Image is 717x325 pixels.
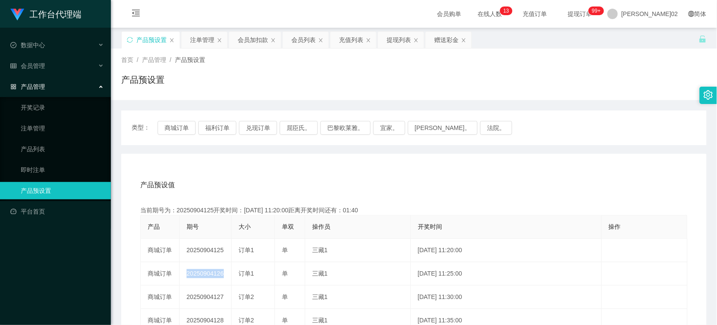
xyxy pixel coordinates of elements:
span: 订单2 [239,317,254,324]
a: 产品预设置 [21,182,104,199]
button: 宜家。 [373,121,405,135]
font: 简体 [694,10,707,17]
div: 充值列表 [339,32,363,48]
td: 三藏1 [305,239,411,262]
i: 图标： menu-fold [121,0,151,28]
button: 巴黎欧莱雅。 [320,121,371,135]
a: 工作台代理端 [10,10,81,17]
i: 图标： 关闭 [271,38,276,43]
span: 开奖时间 [418,223,442,230]
span: 产品预设置 [175,56,205,63]
i: 图标： 解锁 [699,35,707,43]
td: 20250904126 [180,262,232,286]
i: 图标： 关闭 [217,38,222,43]
i: 图标： 设置 [704,90,713,100]
font: 充值订单 [523,10,547,17]
h1: 产品预设置 [121,73,165,86]
i: 图标： 关闭 [169,38,174,43]
div: 提现列表 [387,32,411,48]
span: 大小 [239,223,251,230]
sup: 13 [500,6,513,15]
i: 图标： check-circle-o [10,42,16,48]
p: 1 [504,6,507,15]
span: 产品管理 [142,56,166,63]
a: 图标： 仪表板平台首页 [10,203,104,220]
font: 会员管理 [21,62,45,69]
font: 提现订单 [568,10,592,17]
sup: 1067 [588,6,604,15]
span: 期号 [187,223,199,230]
div: 当前期号为：20250904125开奖时间：[DATE] 11:20:00距离开奖时间还有：01:40 [140,206,688,215]
span: 产品预设值 [140,180,175,190]
a: 注单管理 [21,120,104,137]
td: 20250904127 [180,286,232,309]
td: [DATE] 11:25:00 [411,262,602,286]
i: 图标： 同步 [127,37,133,43]
span: 订单1 [239,270,254,277]
a: 即时注单 [21,161,104,179]
td: 商城订单 [141,239,180,262]
span: / [137,56,139,63]
a: 产品列表 [21,140,104,158]
i: 图标： 关闭 [318,38,323,43]
span: 单 [282,317,288,324]
td: 商城订单 [141,286,180,309]
span: / [170,56,171,63]
i: 图标： global [688,11,694,17]
td: 20250904125 [180,239,232,262]
div: 注单管理 [190,32,214,48]
div: 会员加扣款 [238,32,268,48]
font: 数据中心 [21,42,45,49]
i: 图标： 关闭 [413,38,419,43]
i: 图标： table [10,63,16,69]
div: 赠送彩金 [434,32,459,48]
font: 在线人数 [478,10,502,17]
i: 图标： 关闭 [461,38,466,43]
div: 会员列表 [291,32,316,48]
a: 开奖记录 [21,99,104,116]
img: logo.9652507e.png [10,9,24,21]
td: 三藏1 [305,286,411,309]
span: 单 [282,247,288,253]
font: 产品管理 [21,83,45,90]
button: 兑现订单 [239,121,277,135]
span: 首页 [121,56,133,63]
span: 单 [282,270,288,277]
span: 产品 [148,223,160,230]
td: 商城订单 [141,262,180,286]
span: 单双 [282,223,294,230]
button: 法院。 [480,121,512,135]
button: 商城订单 [158,121,196,135]
p: 3 [506,6,509,15]
i: 图标： 关闭 [366,38,371,43]
div: 产品预设置 [136,32,167,48]
button: 屈臣氏。 [280,121,318,135]
i: 图标： AppStore-O [10,84,16,90]
span: 单 [282,293,288,300]
span: 操作员 [312,223,330,230]
span: 订单2 [239,293,254,300]
td: [DATE] 11:20:00 [411,239,602,262]
button: [PERSON_NAME]。 [408,121,478,135]
td: [DATE] 11:30:00 [411,286,602,309]
span: 类型： [132,121,158,135]
span: 操作 [609,223,621,230]
td: 三藏1 [305,262,411,286]
h1: 工作台代理端 [29,0,81,28]
button: 福利订单 [198,121,236,135]
span: 订单1 [239,247,254,253]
